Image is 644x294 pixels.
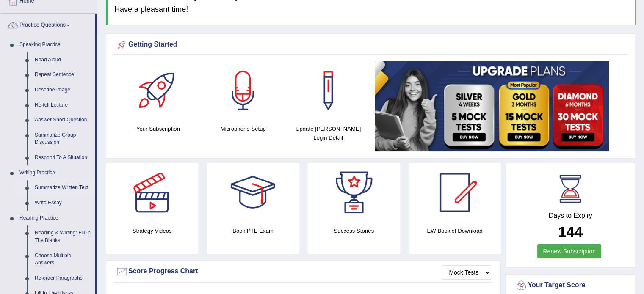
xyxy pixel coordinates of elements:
[31,82,95,98] a: Describe Image
[537,244,601,258] a: Renew Subscription
[409,226,501,235] h4: EW Booklet Download
[31,67,95,82] a: Repeat Sentence
[116,38,626,51] div: Getting Started
[31,225,95,248] a: Reading & Writing: Fill In The Blanks
[31,180,95,195] a: Summarize Written Text
[31,195,95,211] a: Write Essay
[106,226,198,235] h4: Strategy Videos
[120,124,196,133] h4: Your Subscription
[207,226,299,235] h4: Book PTE Exam
[31,128,95,150] a: Summarize Group Discussion
[114,5,629,14] h4: Have a pleasant time!
[308,226,400,235] h4: Success Stories
[558,223,583,240] b: 144
[515,279,626,292] div: Your Target Score
[31,113,95,128] a: Answer Short Question
[375,61,609,151] img: small5.jpg
[31,98,95,113] a: Re-tell Lecture
[116,265,491,278] div: Score Progress Chart
[290,124,367,142] h4: Update [PERSON_NAME] Login Detail
[31,52,95,68] a: Read Aloud
[31,271,95,286] a: Re-order Paragraphs
[16,165,95,181] a: Writing Practice
[205,124,282,133] h4: Microphone Setup
[16,37,95,52] a: Speaking Practice
[31,150,95,165] a: Respond To A Situation
[16,211,95,226] a: Reading Practice
[515,212,626,220] h4: Days to Expiry
[31,248,95,271] a: Choose Multiple Answers
[0,14,95,35] a: Practice Questions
